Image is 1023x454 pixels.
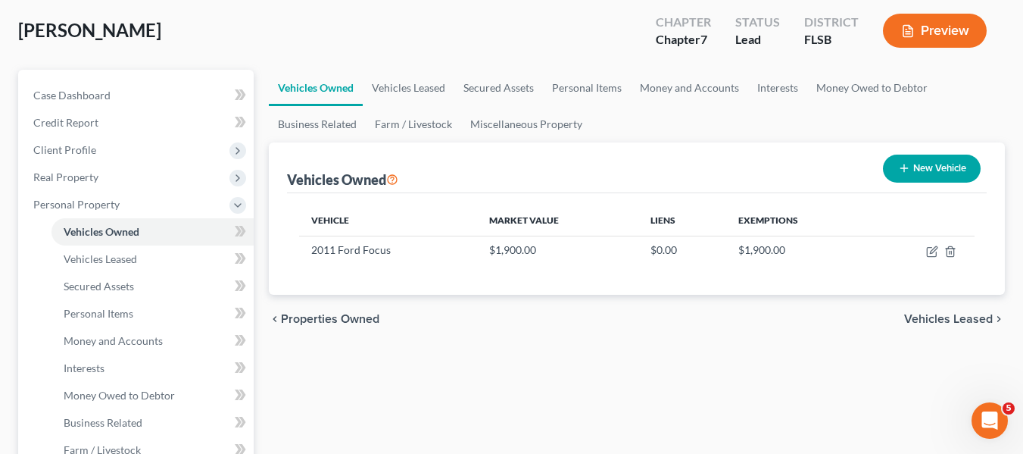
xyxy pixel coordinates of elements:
[269,106,366,142] a: Business Related
[287,171,398,189] div: Vehicles Owned
[51,355,254,382] a: Interests
[631,70,748,106] a: Money and Accounts
[804,14,859,31] div: District
[638,205,725,236] th: Liens
[454,70,543,106] a: Secured Assets
[726,205,871,236] th: Exemptions
[726,236,871,265] td: $1,900.00
[735,14,780,31] div: Status
[64,307,133,320] span: Personal Items
[33,116,98,129] span: Credit Report
[461,106,591,142] a: Miscellaneous Property
[64,362,104,374] span: Interests
[883,14,987,48] button: Preview
[64,280,134,293] span: Secured Assets
[51,246,254,273] a: Vehicles Leased
[804,31,859,49] div: FLSB
[18,19,161,41] span: [PERSON_NAME]
[656,14,711,31] div: Chapter
[64,416,142,429] span: Business Related
[363,70,454,106] a: Vehicles Leased
[477,205,638,236] th: Market Value
[269,70,363,106] a: Vehicles Owned
[656,31,711,49] div: Chapter
[21,109,254,136] a: Credit Report
[64,334,163,347] span: Money and Accounts
[51,273,254,300] a: Secured Assets
[366,106,461,142] a: Farm / Livestock
[477,236,638,265] td: $1,900.00
[807,70,937,106] a: Money Owed to Debtor
[904,313,993,325] span: Vehicles Leased
[972,402,1008,439] iframe: Intercom live chat
[51,218,254,246] a: Vehicles Owned
[269,313,379,325] button: chevron_left Properties Owned
[269,313,281,325] i: chevron_left
[51,382,254,409] a: Money Owed to Debtor
[748,70,807,106] a: Interests
[51,300,254,327] a: Personal Items
[638,236,725,265] td: $0.00
[299,205,478,236] th: Vehicle
[735,31,780,49] div: Lead
[904,313,1005,325] button: Vehicles Leased chevron_right
[21,82,254,109] a: Case Dashboard
[299,236,478,265] td: 2011 Ford Focus
[51,409,254,437] a: Business Related
[33,143,96,156] span: Client Profile
[33,171,98,183] span: Real Property
[883,155,981,183] button: New Vehicle
[33,198,120,211] span: Personal Property
[64,252,137,265] span: Vehicles Leased
[700,32,707,46] span: 7
[281,313,379,325] span: Properties Owned
[64,225,139,238] span: Vehicles Owned
[1003,402,1015,415] span: 5
[33,89,111,102] span: Case Dashboard
[51,327,254,355] a: Money and Accounts
[64,389,175,402] span: Money Owed to Debtor
[543,70,631,106] a: Personal Items
[993,313,1005,325] i: chevron_right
